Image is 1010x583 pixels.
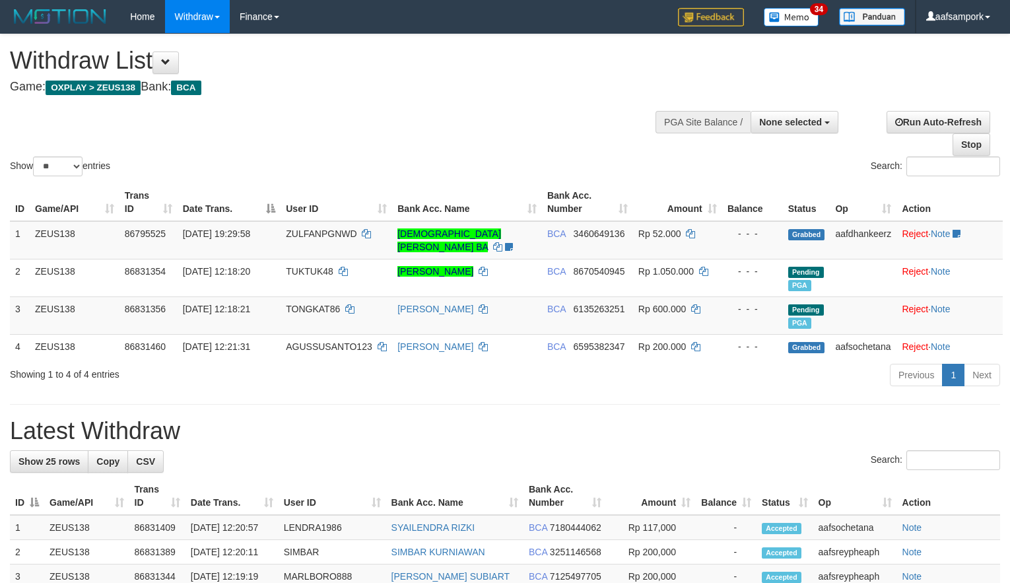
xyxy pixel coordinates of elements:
[638,341,686,352] span: Rp 200.000
[964,364,1000,386] a: Next
[696,540,757,565] td: -
[788,342,825,353] span: Grabbed
[391,571,510,582] a: [PERSON_NAME] SUBIART
[391,522,475,533] a: SYAILENDRA RIZKI
[727,340,778,353] div: - - -
[125,228,166,239] span: 86795525
[286,304,340,314] span: TONGKAT86
[788,267,824,278] span: Pending
[762,572,801,583] span: Accepted
[185,540,279,565] td: [DATE] 12:20:11
[788,318,811,329] span: Marked by aafnoeunsreypich
[30,221,119,259] td: ZEUS138
[18,456,80,467] span: Show 25 rows
[896,334,1003,359] td: ·
[136,456,155,467] span: CSV
[638,266,694,277] span: Rp 1.050.000
[942,364,964,386] a: 1
[10,362,411,381] div: Showing 1 to 4 of 4 entries
[678,8,744,26] img: Feedback.jpg
[813,515,897,540] td: aafsochetana
[30,334,119,359] td: ZEUS138
[10,296,30,334] td: 3
[902,571,922,582] a: Note
[185,477,279,515] th: Date Trans.: activate to sort column ascending
[902,266,928,277] a: Reject
[574,341,625,352] span: Copy 6595382347 to clipboard
[896,259,1003,296] td: ·
[550,547,601,557] span: Copy 3251146568 to clipboard
[30,259,119,296] td: ZEUS138
[125,266,166,277] span: 86831354
[178,184,281,221] th: Date Trans.: activate to sort column descending
[839,8,905,26] img: panduan.png
[550,522,601,533] span: Copy 7180444062 to clipboard
[171,81,201,95] span: BCA
[550,571,601,582] span: Copy 7125497705 to clipboard
[902,547,922,557] a: Note
[871,156,1000,176] label: Search:
[129,477,185,515] th: Trans ID: activate to sort column ascending
[931,341,951,352] a: Note
[638,228,681,239] span: Rp 52.000
[10,477,44,515] th: ID: activate to sort column descending
[127,450,164,473] a: CSV
[931,266,951,277] a: Note
[529,571,547,582] span: BCA
[607,540,696,565] td: Rp 200,000
[119,184,178,221] th: Trans ID: activate to sort column ascending
[30,296,119,334] td: ZEUS138
[279,515,386,540] td: LENDRA1986
[392,184,542,221] th: Bank Acc. Name: activate to sort column ascending
[931,228,951,239] a: Note
[574,266,625,277] span: Copy 8670540945 to clipboard
[896,296,1003,334] td: ·
[96,456,119,467] span: Copy
[286,228,356,239] span: ZULFANPGNWD
[727,302,778,316] div: - - -
[759,117,822,127] span: None selected
[88,450,128,473] a: Copy
[10,259,30,296] td: 2
[897,477,1000,515] th: Action
[953,133,990,156] a: Stop
[185,515,279,540] td: [DATE] 12:20:57
[902,304,928,314] a: Reject
[830,221,896,259] td: aafdhankeerz
[279,477,386,515] th: User ID: activate to sort column ascending
[286,341,372,352] span: AGUSSUSANTO123
[830,184,896,221] th: Op: activate to sort column ascending
[523,477,607,515] th: Bank Acc. Number: activate to sort column ascending
[547,228,566,239] span: BCA
[183,266,250,277] span: [DATE] 12:18:20
[902,341,928,352] a: Reject
[10,156,110,176] label: Show entries
[386,477,523,515] th: Bank Acc. Name: activate to sort column ascending
[574,228,625,239] span: Copy 3460649136 to clipboard
[30,184,119,221] th: Game/API: activate to sort column ascending
[607,515,696,540] td: Rp 117,000
[129,515,185,540] td: 86831409
[10,48,660,74] h1: Withdraw List
[574,304,625,314] span: Copy 6135263251 to clipboard
[44,477,129,515] th: Game/API: activate to sort column ascending
[183,341,250,352] span: [DATE] 12:21:31
[788,280,811,291] span: Marked by aafnoeunsreypich
[607,477,696,515] th: Amount: activate to sort column ascending
[279,540,386,565] td: SIMBAR
[547,304,566,314] span: BCA
[183,228,250,239] span: [DATE] 19:29:58
[696,477,757,515] th: Balance: activate to sort column ascending
[10,221,30,259] td: 1
[788,304,824,316] span: Pending
[10,334,30,359] td: 4
[788,229,825,240] span: Grabbed
[764,8,819,26] img: Button%20Memo.svg
[125,304,166,314] span: 86831356
[542,184,633,221] th: Bank Acc. Number: activate to sort column ascending
[762,547,801,559] span: Accepted
[931,304,951,314] a: Note
[397,304,473,314] a: [PERSON_NAME]
[727,227,778,240] div: - - -
[547,266,566,277] span: BCA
